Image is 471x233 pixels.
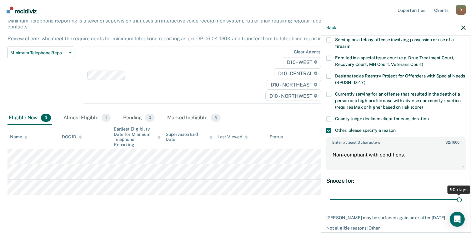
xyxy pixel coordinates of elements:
div: R [456,5,466,15]
span: D10 - CENTRAL [274,68,322,78]
div: 90 days [448,186,470,194]
button: Back [326,25,336,30]
textarea: Non- compliant with conditions. [327,146,465,169]
span: / 1600 [445,140,459,145]
span: Enrolled in a special issue court (e.g. Drug Treatment Court, Recovery Court, MH Court, Veterans ... [335,55,454,67]
div: Status [269,134,283,140]
span: Designated as Reentry Project for Offenders with Special Needs (RPOSN - D-47) [335,73,465,85]
div: Not eligible reasons: Other [326,226,466,231]
div: Marked Ineligible [166,111,222,125]
span: D10 - WEST [283,57,322,67]
span: D10 - NORTHEAST [267,80,322,90]
span: Serving on a felony offense involving possession or use of a firearm [335,37,454,49]
img: Recidiviz [7,7,37,13]
span: Currently serving for an offense that resulted in the death of a person or a high-profile case wi... [335,92,461,110]
span: Other, please specify a reason [335,128,396,133]
div: Earliest Eligibility Date for Minimum Telephone Reporting [114,126,161,147]
div: Name [10,134,28,140]
div: Last Viewed [218,134,248,140]
span: 5 [211,114,221,122]
div: [PERSON_NAME] may be surfaced again on or after [DATE]. [326,215,466,221]
p: Minimum Telephone Reporting is a level of supervision that uses an interactive voice recognition ... [8,18,347,42]
span: Minimum Telephone Reporting [10,50,67,56]
div: Supervision End Date [166,132,213,142]
div: DOC ID [62,134,82,140]
div: Eligible Now [8,111,52,125]
span: D10 - NORTHWEST [265,91,322,101]
span: 3 [41,114,51,122]
span: County Judge declined client for consideration [335,116,429,121]
div: Almost Eligible [62,111,112,125]
label: Enter at least 3 characters [327,138,465,145]
span: 1 [102,114,111,122]
div: Pending [122,111,156,125]
div: Snooze for: [326,177,466,184]
div: Clear agents [294,49,320,55]
div: Open Intercom Messenger [450,212,465,227]
span: 32 [445,140,450,145]
button: Profile dropdown button [456,5,466,15]
span: 0 [145,114,155,122]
